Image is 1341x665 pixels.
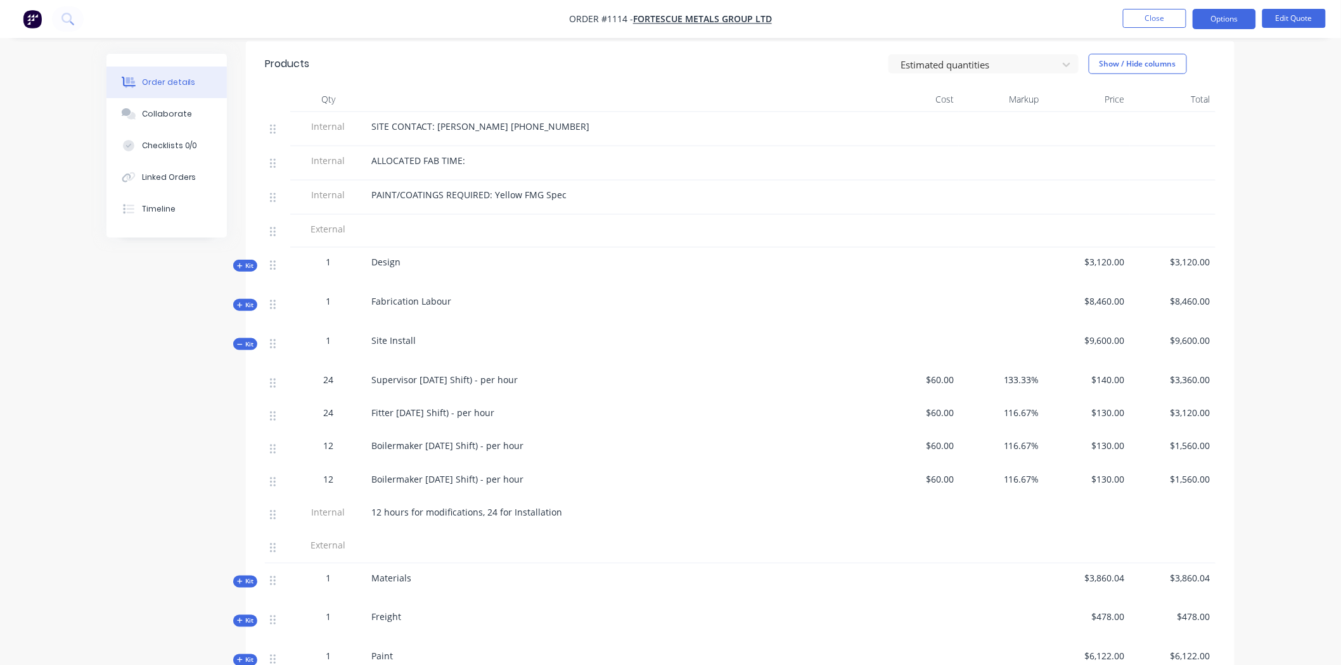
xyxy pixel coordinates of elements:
img: Factory [23,9,42,28]
div: Price [1044,87,1130,112]
span: $6,122.00 [1135,650,1210,663]
button: Kit [233,338,257,350]
span: Materials [371,572,411,584]
span: $478.00 [1135,611,1210,624]
span: PAINT/COATINGS REQUIRED: Yellow FMG Spec [371,189,567,201]
span: $478.00 [1049,611,1125,624]
span: 24 [323,373,333,386]
div: Markup [959,87,1044,112]
span: $3,120.00 [1135,406,1210,419]
span: 116.67% [964,439,1039,452]
span: Kit [237,300,253,310]
span: Boilermaker [DATE] Shift) - per hour [371,473,523,485]
button: Kit [233,615,257,627]
span: $60.00 [878,439,954,452]
span: SITE CONTACT: [PERSON_NAME] [PHONE_NUMBER] [371,120,589,132]
div: Timeline [142,203,176,215]
span: Internal [295,120,361,133]
span: Fitter [DATE] Shift) - per hour [371,407,494,419]
span: Design [371,256,401,268]
div: Linked Orders [142,172,196,183]
span: Kit [237,339,253,349]
span: $3,360.00 [1135,373,1210,386]
span: $60.00 [878,406,954,419]
span: Kit [237,616,253,626]
span: $8,460.00 [1135,294,1210,308]
span: $9,600.00 [1135,334,1210,347]
span: External [295,538,361,552]
span: $130.00 [1049,406,1125,419]
span: Kit [237,655,253,665]
span: 1 [326,294,331,308]
span: 1 [326,611,331,624]
span: Fabrication Labour [371,295,451,307]
span: Boilermaker [DATE] Shift) - per hour [371,440,523,452]
div: Total [1130,87,1216,112]
button: Close [1123,9,1186,28]
span: 1 [326,334,331,347]
button: Kit [233,260,257,272]
span: $130.00 [1049,472,1125,486]
button: Show / Hide columns [1089,54,1187,74]
span: $130.00 [1049,439,1125,452]
span: External [295,222,361,236]
span: 12 [323,472,333,486]
span: Internal [295,154,361,167]
span: Kit [237,261,253,270]
span: 116.67% [964,406,1039,419]
span: $6,122.00 [1049,650,1125,663]
span: ALLOCATED FAB TIME: [371,155,465,167]
span: $1,560.00 [1135,472,1210,486]
button: Order details [106,66,227,98]
div: Collaborate [142,108,192,120]
span: $60.00 [878,373,954,386]
span: Internal [295,505,361,519]
button: Linked Orders [106,161,227,193]
span: Paint [371,650,393,662]
span: 12 hours for modifications, 24 for Installation [371,506,562,518]
span: $3,120.00 [1049,255,1125,269]
span: 133.33% [964,373,1039,386]
div: Order details [142,77,196,88]
span: $1,560.00 [1135,439,1210,452]
button: Options [1193,9,1256,29]
button: Edit Quote [1262,9,1326,28]
div: Qty [290,87,366,112]
button: Kit [233,576,257,588]
span: 116.67% [964,472,1039,486]
span: $60.00 [878,472,954,486]
span: Freight [371,611,401,623]
div: Checklists 0/0 [142,140,198,151]
span: 1 [326,255,331,269]
span: Order #1114 - [569,13,633,25]
a: FORTESCUE METALS GROUP LTD [633,13,772,25]
span: Kit [237,577,253,586]
span: 1 [326,650,331,663]
span: 1 [326,571,331,585]
div: Products [265,56,309,72]
span: Internal [295,188,361,201]
span: $140.00 [1049,373,1125,386]
span: $8,460.00 [1049,294,1125,308]
button: Timeline [106,193,227,225]
span: 24 [323,406,333,419]
span: Site Install [371,334,416,346]
div: Cost [873,87,959,112]
span: $9,600.00 [1049,334,1125,347]
button: Checklists 0/0 [106,130,227,161]
button: Collaborate [106,98,227,130]
span: Supervisor [DATE] Shift) - per hour [371,374,518,386]
span: $3,860.04 [1049,571,1125,585]
span: 12 [323,439,333,452]
span: $3,120.00 [1135,255,1210,269]
button: Kit [233,299,257,311]
span: $3,860.04 [1135,571,1210,585]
